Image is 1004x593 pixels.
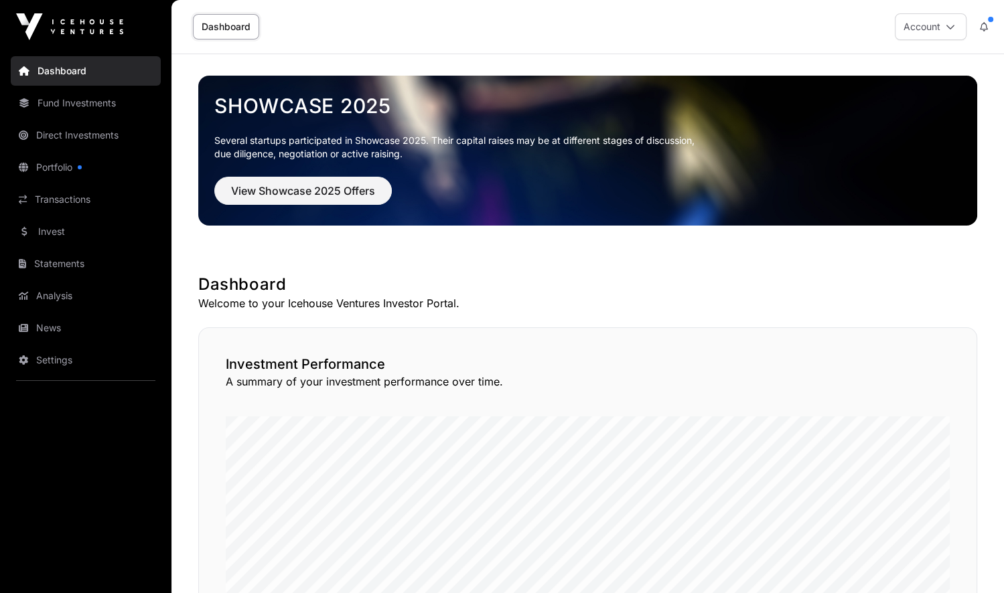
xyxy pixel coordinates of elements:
p: Welcome to your Icehouse Ventures Investor Portal. [198,295,977,311]
h1: Dashboard [198,274,977,295]
p: Several startups participated in Showcase 2025. Their capital raises may be at different stages o... [214,134,961,161]
a: Direct Investments [11,120,161,150]
button: Account [895,13,966,40]
a: Settings [11,345,161,375]
p: A summary of your investment performance over time. [226,373,950,390]
span: View Showcase 2025 Offers [231,183,375,199]
a: Transactions [11,185,161,214]
button: View Showcase 2025 Offers [214,177,392,205]
a: Dashboard [11,56,161,86]
a: Analysis [11,281,161,311]
a: Invest [11,217,161,246]
a: Statements [11,249,161,278]
a: News [11,313,161,343]
a: Showcase 2025 [214,94,961,118]
a: Fund Investments [11,88,161,118]
img: Showcase 2025 [198,76,977,226]
img: Icehouse Ventures Logo [16,13,123,40]
a: Portfolio [11,153,161,182]
a: View Showcase 2025 Offers [214,190,392,203]
h2: Investment Performance [226,355,950,373]
a: Dashboard [193,14,259,39]
iframe: Chat Widget [937,529,1004,593]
